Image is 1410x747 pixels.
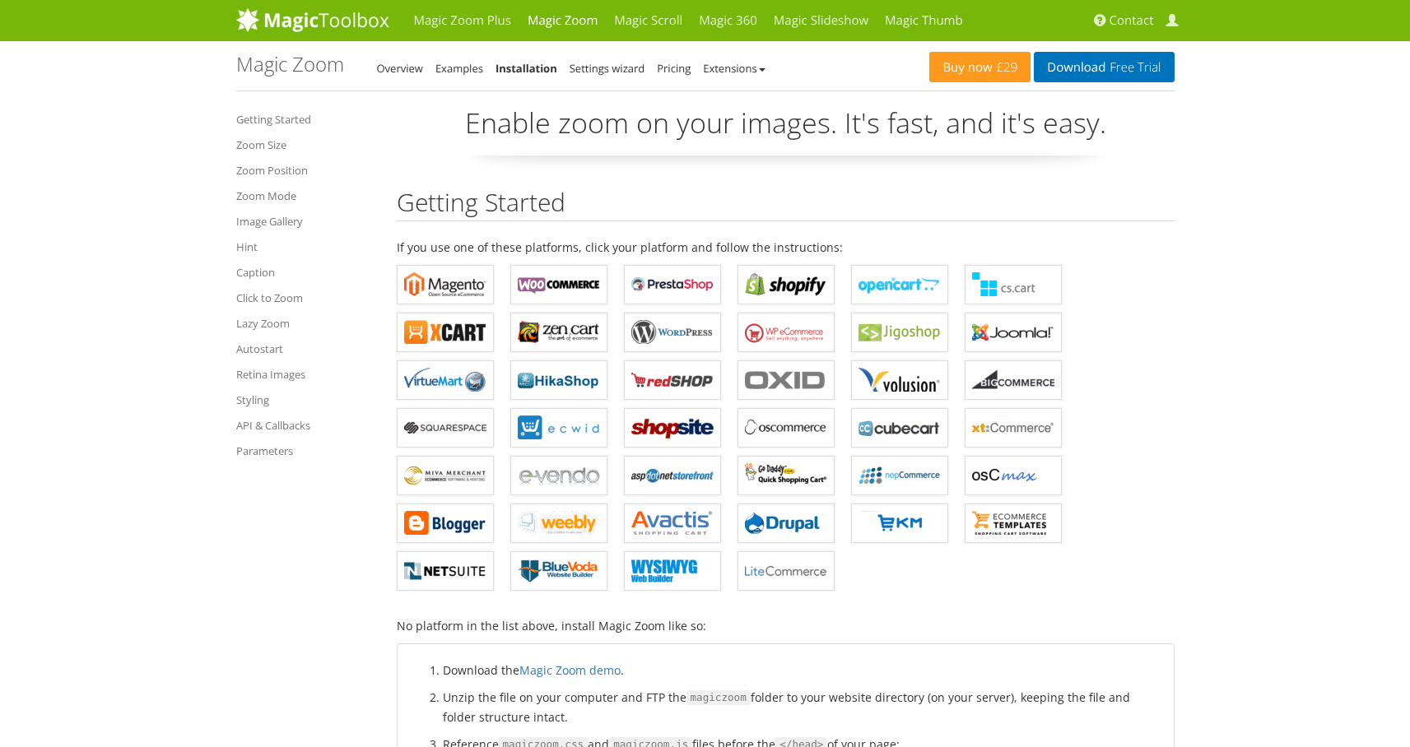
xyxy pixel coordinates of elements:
[624,313,721,352] a: Magic Zoom for WordPress
[404,368,486,392] b: Magic Zoom for VirtueMart
[510,503,607,543] a: Magic Zoom for Weebly
[631,415,714,440] b: Magic Zoom for ShopSite
[510,313,607,352] a: Magic Zoom for Zen Cart
[851,503,948,543] a: Magic Zoom for EKM
[518,463,600,488] b: Magic Zoom for e-vendo
[236,339,372,359] a: Autostart
[1110,12,1154,29] span: Contact
[236,53,344,75] h1: Magic Zoom
[631,320,714,345] b: Magic Zoom for WordPress
[738,551,835,591] a: Magic Zoom for LiteCommerce
[738,408,835,448] a: Magic Zoom for osCommerce
[570,61,645,76] a: Settings wizard
[435,61,483,76] a: Examples
[738,313,835,352] a: Magic Zoom for WP e-Commerce
[397,456,494,495] a: Magic Zoom for Miva Merchant
[972,463,1054,488] b: Magic Zoom for osCMax
[496,61,557,76] a: Installation
[745,511,827,536] b: Magic Zoom for Drupal
[1105,61,1161,74] span: Free Trial
[972,272,1054,297] b: Magic Zoom for CS-Cart
[965,313,1062,352] a: Magic Zoom for Joomla
[236,7,389,32] img: MagicToolbox.com - Image tools for your website
[404,559,486,583] b: Magic Zoom for NetSuite
[236,211,372,231] a: Image Gallery
[657,61,691,76] a: Pricing
[745,463,827,488] b: Magic Zoom for GoDaddy Shopping Cart
[518,320,600,345] b: Magic Zoom for Zen Cart
[859,463,941,488] b: Magic Zoom for nopCommerce
[397,313,494,352] a: Magic Zoom for X-Cart
[397,551,494,591] a: Magic Zoom for NetSuite
[738,503,835,543] a: Magic Zoom for Drupal
[972,415,1054,440] b: Magic Zoom for xt:Commerce
[745,415,827,440] b: Magic Zoom for osCommerce
[745,368,827,392] b: Magic Zoom for OXID
[703,61,765,76] a: Extensions
[518,415,600,440] b: Magic Zoom for ECWID
[929,52,1031,82] a: Buy now£29
[738,265,835,304] a: Magic Zoom for Shopify
[236,313,372,333] a: Lazy Zoom
[859,415,941,440] b: Magic Zoom for CubeCart
[397,104,1175,155] p: Enable zoom on your images. It's fast, and it's easy.
[631,272,714,297] b: Magic Zoom for PrestaShop
[397,616,1175,635] p: No platform in the list above, install Magic Zoom like so:
[686,690,751,705] code: magiczoom
[510,360,607,400] a: Magic Zoom for HikaShop
[404,272,486,297] b: Magic Zoom for Magento
[859,511,941,536] b: Magic Zoom for EKM
[518,511,600,536] b: Magic Zoom for Weebly
[624,265,721,304] a: Magic Zoom for PrestaShop
[443,661,1161,680] li: Download the .
[993,61,1018,74] span: £29
[404,511,486,536] b: Magic Zoom for Blogger
[236,390,372,410] a: Styling
[397,360,494,400] a: Magic Zoom for VirtueMart
[851,360,948,400] a: Magic Zoom for Volusion
[851,456,948,495] a: Magic Zoom for nopCommerce
[404,463,486,488] b: Magic Zoom for Miva Merchant
[236,109,372,129] a: Getting Started
[236,262,372,282] a: Caption
[236,237,372,257] a: Hint
[738,456,835,495] a: Magic Zoom for GoDaddy Shopping Cart
[518,559,600,583] b: Magic Zoom for BlueVoda
[624,503,721,543] a: Magic Zoom for Avactis
[631,463,714,488] b: Magic Zoom for AspDotNetStorefront
[745,320,827,345] b: Magic Zoom for WP e-Commerce
[631,559,714,583] b: Magic Zoom for WYSIWYG
[965,456,1062,495] a: Magic Zoom for osCMax
[236,135,372,155] a: Zoom Size
[745,559,827,583] b: Magic Zoom for LiteCommerce
[236,186,372,206] a: Zoom Mode
[397,265,494,304] a: Magic Zoom for Magento
[443,688,1161,726] li: Unzip the file on your computer and FTP the folder to your website directory (on your server), ke...
[404,320,486,345] b: Magic Zoom for X-Cart
[397,408,494,448] a: Magic Zoom for Squarespace
[519,662,621,678] a: Magic Zoom demo
[510,408,607,448] a: Magic Zoom for ECWID
[851,408,948,448] a: Magic Zoom for CubeCart
[377,61,423,76] a: Overview
[1034,52,1174,82] a: DownloadFree Trial
[859,272,941,297] b: Magic Zoom for OpenCart
[510,265,607,304] a: Magic Zoom for WooCommerce
[965,360,1062,400] a: Magic Zoom for Bigcommerce
[510,456,607,495] a: Magic Zoom for e-vendo
[972,511,1054,536] b: Magic Zoom for ecommerce Templates
[859,368,941,392] b: Magic Zoom for Volusion
[745,272,827,297] b: Magic Zoom for Shopify
[631,511,714,536] b: Magic Zoom for Avactis
[404,415,486,440] b: Magic Zoom for Squarespace
[624,551,721,591] a: Magic Zoom for WYSIWYG
[624,456,721,495] a: Magic Zoom for AspDotNetStorefront
[972,320,1054,345] b: Magic Zoom for Joomla
[851,313,948,352] a: Magic Zoom for Jigoshop
[236,441,372,461] a: Parameters
[851,265,948,304] a: Magic Zoom for OpenCart
[236,160,372,180] a: Zoom Position
[738,360,835,400] a: Magic Zoom for OXID
[859,320,941,345] b: Magic Zoom for Jigoshop
[510,551,607,591] a: Magic Zoom for BlueVoda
